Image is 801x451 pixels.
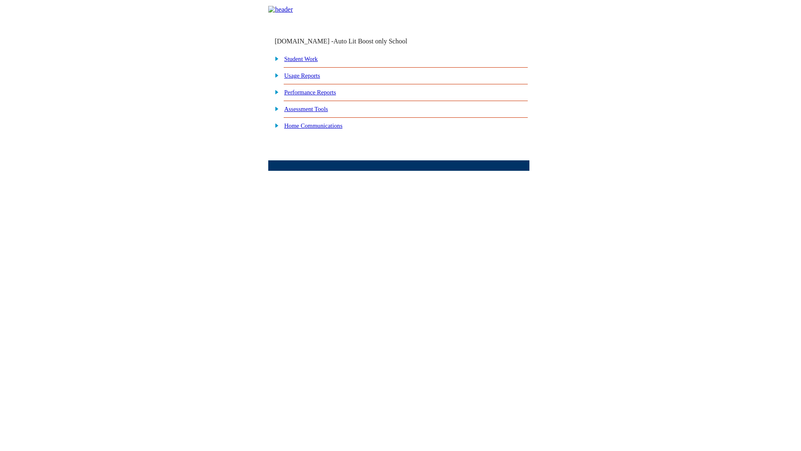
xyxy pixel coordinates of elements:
[284,106,328,112] a: Assessment Tools
[270,105,279,112] img: plus.gif
[284,89,336,96] a: Performance Reports
[333,38,407,45] nobr: Auto Lit Boost only School
[268,6,293,13] img: header
[284,122,343,129] a: Home Communications
[270,55,279,62] img: plus.gif
[270,122,279,129] img: plus.gif
[284,72,320,79] a: Usage Reports
[270,88,279,96] img: plus.gif
[275,38,428,45] td: [DOMAIN_NAME] -
[284,56,317,62] a: Student Work
[270,71,279,79] img: plus.gif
